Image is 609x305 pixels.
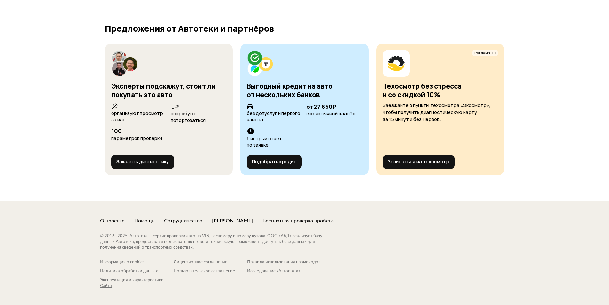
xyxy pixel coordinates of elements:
a: Пользовательское соглашение [174,269,247,274]
span: без допуслуг и первого взноса [247,110,300,123]
h3: Выгодный кредит на авто от нескольких банков [247,82,332,99]
span: параметров проверки [111,135,162,141]
a: [PERSON_NAME] [212,217,253,224]
span: ↓₽ [171,103,179,110]
button: Заказать диагностику [111,155,174,169]
span: организуют просмотр за вас [111,110,163,123]
span: быстрый ответ по заявке [247,135,282,148]
span: Реклама [472,50,498,56]
h3: Эксперты подскажут, стоит ли покупать это авто [111,82,216,99]
a: Правила использования промокодов [247,260,321,265]
a: Политика обработки данных [100,269,174,274]
span: ежемесячный платёж [306,110,355,117]
span: попробуют поторговаться [171,110,206,124]
a: Лицензионное соглашение [174,260,247,265]
span: Реклама [474,51,490,56]
h3: Техосмотр без стресса и со скидкой 10% [383,82,462,99]
a: Бесплатная проверка пробега [262,217,334,224]
a: Помощь [134,217,154,224]
div: © 2016– 2025 . Автотека — сервис проверки авто по VIN, госномеру и номеру кузова. ООО «АБД» реали... [100,233,335,251]
button: Записаться на техосмотр [383,155,455,169]
p: Заезжайте в пункты техосмотра «Экосмотр», чтобы получить диагностическую карту за 15 минут и без ... [383,102,490,123]
a: Исследование «Автостата» [247,269,321,274]
a: Эксплуатация и характеристики Сайта [100,277,174,289]
h2: Предложения от Автотеки и партнёров [105,24,504,33]
button: Подобрать кредит [247,155,302,169]
span: 100 [111,127,122,135]
span: от 27 850 ₽ [306,103,336,110]
a: Сотрудничество [164,217,202,224]
a: О проекте [100,217,125,224]
a: Информация о cookies [100,260,174,265]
